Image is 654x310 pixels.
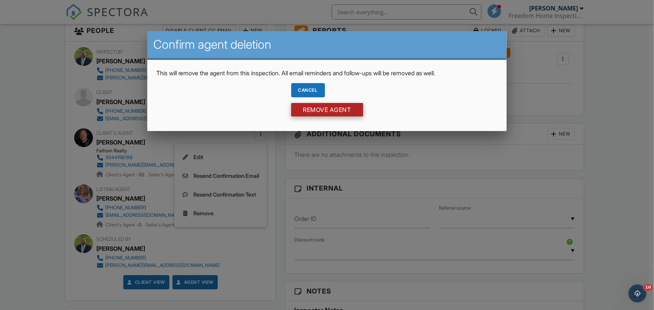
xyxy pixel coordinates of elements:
[644,285,653,291] span: 10
[629,285,647,303] iframe: Intercom live chat
[153,37,501,52] h2: Confirm agent deletion
[156,69,498,77] p: This will remove the agent from this inspection. All email reminders and follow-ups will be remov...
[291,103,363,116] input: Remove Agent
[291,83,325,97] div: Cancel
